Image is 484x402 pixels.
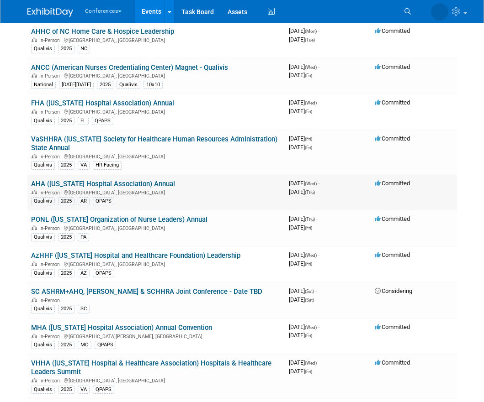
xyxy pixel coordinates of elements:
[305,100,317,105] span: (Wed)
[31,72,282,79] div: [GEOGRAPHIC_DATA], [GEOGRAPHIC_DATA]
[305,65,317,70] span: (Wed)
[31,233,55,241] div: Qualivis
[31,197,55,205] div: Qualivis
[32,261,37,266] img: In-Person Event
[375,215,410,222] span: Committed
[289,180,319,187] span: [DATE]
[375,27,410,34] span: Committed
[31,36,282,43] div: [GEOGRAPHIC_DATA], [GEOGRAPHIC_DATA]
[58,233,74,241] div: 2025
[78,45,90,53] div: NC
[289,332,312,339] span: [DATE]
[31,99,174,107] a: FHA ([US_STATE] Hospital Association) Annual
[31,108,282,115] div: [GEOGRAPHIC_DATA], [GEOGRAPHIC_DATA]
[39,261,63,267] span: In-Person
[305,333,312,338] span: (Fri)
[32,334,37,338] img: In-Person Event
[31,287,262,296] a: SC ASHRM+AHQ, [PERSON_NAME] & SCHHRA Joint Conference - Date TBD
[32,190,37,194] img: In-Person Event
[31,332,282,339] div: [GEOGRAPHIC_DATA][PERSON_NAME], [GEOGRAPHIC_DATA]
[289,135,315,142] span: [DATE]
[58,117,74,125] div: 2025
[78,386,90,394] div: VA
[58,161,74,169] div: 2025
[78,305,90,313] div: SC
[289,359,319,366] span: [DATE]
[314,135,315,142] span: -
[58,269,74,277] div: 2025
[39,154,63,160] span: In-Person
[93,161,122,169] div: HR-Facing
[58,341,74,349] div: 2025
[31,27,174,36] a: AHHC of NC Home Care & Hospice Leadership
[305,325,317,330] span: (Wed)
[305,360,317,365] span: (Wed)
[31,152,282,160] div: [GEOGRAPHIC_DATA], [GEOGRAPHIC_DATA]
[305,217,315,222] span: (Thu)
[318,359,319,366] span: -
[92,117,113,125] div: QPAPS
[318,324,319,330] span: -
[305,253,317,258] span: (Wed)
[59,81,94,89] div: [DATE][DATE]
[39,37,63,43] span: In-Person
[289,36,315,43] span: [DATE]
[93,386,114,394] div: QPAPS
[39,378,63,384] span: In-Person
[31,324,212,332] a: MHA ([US_STATE] Hospital Association) Annual Convention
[32,109,37,114] img: In-Person Event
[31,180,175,188] a: AHA ([US_STATE] Hospital Association) Annual
[32,73,37,78] img: In-Person Event
[375,324,410,330] span: Committed
[289,27,319,34] span: [DATE]
[289,188,315,195] span: [DATE]
[305,369,312,374] span: (Fri)
[93,269,114,277] div: QPAPS
[31,359,271,376] a: VHHA ([US_STATE] Hospital & Healthcare Association) Hospitals & Healthcare Leaders Summit
[31,376,282,384] div: [GEOGRAPHIC_DATA], [GEOGRAPHIC_DATA]
[31,63,228,72] a: ANCC (American Nurses Credentialing Center) Magnet - Qualivis
[305,289,314,294] span: (Sat)
[32,225,37,230] img: In-Person Event
[305,261,312,266] span: (Fri)
[289,251,319,258] span: [DATE]
[305,181,317,186] span: (Wed)
[318,99,319,106] span: -
[78,233,89,241] div: PA
[32,378,37,382] img: In-Person Event
[31,305,55,313] div: Qualivis
[431,3,448,21] img: Karina German
[58,305,74,313] div: 2025
[315,287,317,294] span: -
[39,109,63,115] span: In-Person
[375,287,412,294] span: Considering
[31,45,55,53] div: Qualivis
[78,341,91,349] div: MO
[97,81,113,89] div: 2025
[31,215,207,224] a: PONL ([US_STATE] Organization of Nurse Leaders) Annual
[78,197,90,205] div: AR
[58,45,74,53] div: 2025
[318,180,319,187] span: -
[31,341,55,349] div: Qualivis
[93,197,114,205] div: QPAPS
[78,117,89,125] div: FL
[31,188,282,196] div: [GEOGRAPHIC_DATA], [GEOGRAPHIC_DATA]
[58,386,74,394] div: 2025
[305,225,312,230] span: (Fri)
[31,81,56,89] div: National
[95,341,116,349] div: QPAPS
[289,224,312,231] span: [DATE]
[31,386,55,394] div: Qualivis
[375,63,410,70] span: Committed
[289,260,312,267] span: [DATE]
[305,73,312,78] span: (Fri)
[78,161,90,169] div: VA
[289,144,312,151] span: [DATE]
[305,29,317,34] span: (Mon)
[318,27,319,34] span: -
[289,63,319,70] span: [DATE]
[289,368,312,375] span: [DATE]
[289,296,314,303] span: [DATE]
[32,298,37,302] img: In-Person Event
